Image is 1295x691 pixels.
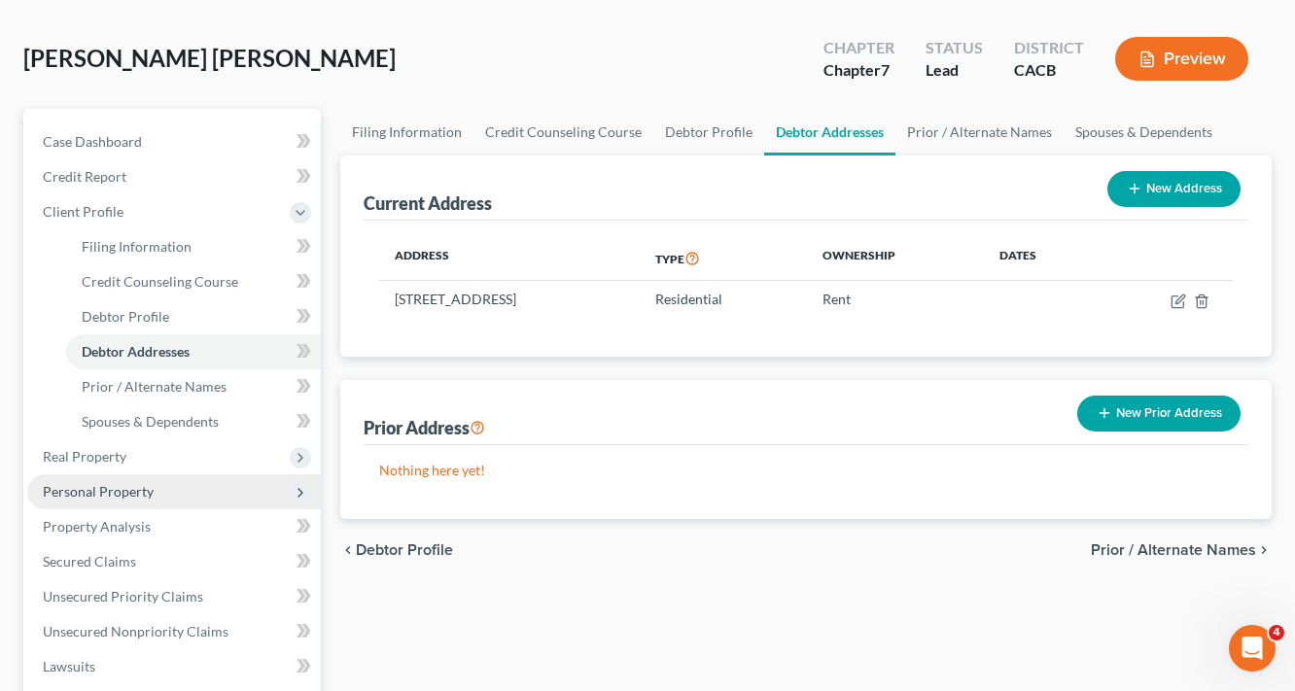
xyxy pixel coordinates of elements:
[82,413,219,430] span: Spouses & Dependents
[895,109,1064,155] a: Prior / Alternate Names
[43,203,123,220] span: Client Profile
[364,191,492,215] div: Current Address
[1091,542,1256,558] span: Prior / Alternate Names
[66,229,321,264] a: Filing Information
[653,109,764,155] a: Debtor Profile
[66,369,321,404] a: Prior / Alternate Names
[823,59,894,82] div: Chapter
[66,264,321,299] a: Credit Counseling Course
[340,542,453,558] button: chevron_left Debtor Profile
[340,542,356,558] i: chevron_left
[66,299,321,334] a: Debtor Profile
[807,236,984,281] th: Ownership
[1014,37,1084,59] div: District
[356,542,453,558] span: Debtor Profile
[926,37,983,59] div: Status
[1256,542,1272,558] i: chevron_right
[473,109,653,155] a: Credit Counseling Course
[82,273,238,290] span: Credit Counseling Course
[640,236,807,281] th: Type
[1077,396,1241,432] button: New Prior Address
[379,281,640,318] td: [STREET_ADDRESS]
[1229,625,1276,672] iframe: Intercom live chat
[27,124,321,159] a: Case Dashboard
[823,37,894,59] div: Chapter
[640,281,807,318] td: Residential
[43,518,151,535] span: Property Analysis
[43,448,126,465] span: Real Property
[926,59,983,82] div: Lead
[1107,171,1241,207] button: New Address
[379,461,1233,480] p: Nothing here yet!
[984,236,1100,281] th: Dates
[66,404,321,439] a: Spouses & Dependents
[340,109,473,155] a: Filing Information
[43,658,95,674] span: Lawsuits
[82,343,190,360] span: Debtor Addresses
[1014,59,1084,82] div: CACB
[43,553,136,570] span: Secured Claims
[364,416,485,439] div: Prior Address
[27,614,321,649] a: Unsecured Nonpriority Claims
[807,281,984,318] td: Rent
[379,236,640,281] th: Address
[764,109,895,155] a: Debtor Addresses
[43,133,142,150] span: Case Dashboard
[82,238,192,255] span: Filing Information
[881,60,890,79] span: 7
[43,168,126,185] span: Credit Report
[1115,37,1248,81] button: Preview
[43,483,154,500] span: Personal Property
[27,509,321,544] a: Property Analysis
[1269,625,1284,640] span: 4
[82,378,227,395] span: Prior / Alternate Names
[43,588,203,605] span: Unsecured Priority Claims
[27,159,321,194] a: Credit Report
[66,334,321,369] a: Debtor Addresses
[82,308,169,325] span: Debtor Profile
[1091,542,1272,558] button: Prior / Alternate Names chevron_right
[1064,109,1224,155] a: Spouses & Dependents
[27,579,321,614] a: Unsecured Priority Claims
[43,623,228,639] span: Unsecured Nonpriority Claims
[27,649,321,684] a: Lawsuits
[23,44,396,72] span: [PERSON_NAME] [PERSON_NAME]
[27,544,321,579] a: Secured Claims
